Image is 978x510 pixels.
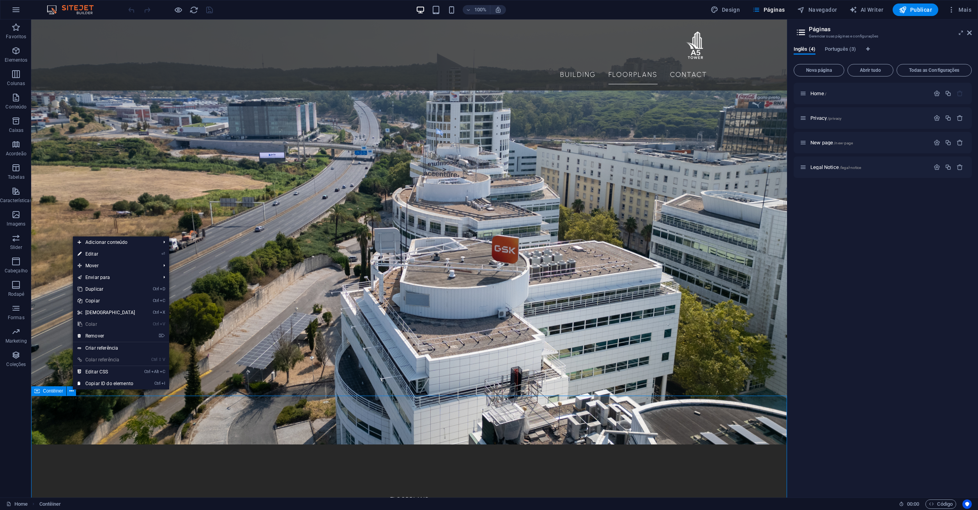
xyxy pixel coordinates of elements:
span: Inglês (4) [794,44,815,55]
i: ⏎ [161,251,165,256]
i: X [160,310,165,315]
span: : [913,501,914,507]
a: Clique para cancelar a seleção. Clique duas vezes para abrir as Páginas [6,499,28,509]
div: Remover [957,115,963,121]
a: CtrlCCopiar [73,295,140,307]
button: AI Writer [846,4,886,16]
span: Clique para abrir a página [810,140,853,146]
img: Editor Logo [45,5,103,14]
div: Duplicar [945,90,951,97]
i: Ctrl [153,322,159,327]
div: Configurações [934,139,940,146]
button: Nova página [794,64,844,76]
div: Configurações [934,164,940,171]
a: CtrlVColar [73,318,140,330]
p: Elementos [5,57,27,63]
div: Design (Ctrl+Alt+Y) [707,4,743,16]
span: Clique para abrir a página [810,91,826,96]
div: Remover [957,139,963,146]
p: Rodapé [8,291,25,297]
div: Configurações [934,90,940,97]
p: Conteúdo [5,104,27,110]
span: Navegador [797,6,837,14]
i: Alt [151,369,159,374]
i: Ctrl [151,357,157,362]
a: ⌦Remover [73,330,140,342]
button: Abrir tudo [847,64,893,76]
h6: Tempo de sessão [899,499,920,509]
span: Mais [948,6,971,14]
span: AI Writer [849,6,883,14]
button: Páginas [749,4,788,16]
span: Código [929,499,953,509]
div: Legal Notice/legal-notice [808,165,930,170]
button: Clique aqui para sair do modo de visualização e continuar editando [173,5,183,14]
div: Privacy/privacy [808,116,930,121]
p: Formas [8,315,25,321]
i: I [161,381,165,386]
button: Publicar [893,4,938,16]
h6: 100% [474,5,487,14]
div: Duplicar [945,164,951,171]
span: Publicar [899,6,932,14]
p: Tabelas [8,174,25,180]
a: CtrlX[DEMOGRAPHIC_DATA] [73,307,140,318]
i: C [160,369,165,374]
p: Marketing [5,338,27,344]
a: ⏎Editar [73,248,140,260]
button: Todas as Configurações [897,64,972,76]
p: Favoritos [6,34,26,40]
span: Clique para abrir a página [810,164,861,170]
i: V [163,357,165,362]
span: Clique para selecionar. Clique duas vezes para editar [39,499,61,509]
i: ⇧ [158,357,162,362]
button: Usercentrics [962,499,972,509]
span: 00 00 [907,499,919,509]
span: Todas as Configurações [900,68,968,73]
a: CtrlICopiar ID do elemento [73,378,140,389]
a: Ctrl⇧VColar referência [73,354,140,366]
i: Ctrl [154,381,161,386]
a: Enviar para [73,272,157,283]
i: ⌦ [159,333,165,338]
i: Ao redimensionar, ajusta automaticamente o nível de zoom para caber no dispositivo escolhido. [495,6,502,13]
nav: breadcrumb [39,499,61,509]
div: Remover [957,164,963,171]
a: CtrlDDuplicar [73,283,140,295]
div: A página inicial não pode ser excluída [957,90,963,97]
div: Duplicar [945,139,951,146]
span: / [825,92,826,96]
i: Ctrl [153,310,159,315]
p: Acordeão [6,151,27,157]
div: New page/new-page [808,140,930,145]
i: Ctrl [153,286,159,291]
span: Adicionar conteúdo [73,236,157,248]
div: Configurações [934,115,940,121]
button: reload [189,5,198,14]
button: Mais [944,4,974,16]
button: Design [707,4,743,16]
span: Clique para abrir a página [810,115,842,121]
p: Caixas [9,127,24,133]
span: /legal-notice [840,165,861,170]
span: Português (3) [825,44,856,55]
i: C [160,298,165,303]
i: Ctrl [153,298,159,303]
span: Mover [73,260,157,272]
i: Recarregar página [189,5,198,14]
p: Coleções [6,361,26,368]
span: Design [711,6,740,14]
p: Imagens [7,221,25,227]
a: CtrlAltCEditar CSS [73,366,140,378]
p: Colunas [7,80,25,87]
span: Contêiner [43,389,63,393]
button: Navegador [794,4,840,16]
div: Guia de Idiomas [794,46,972,61]
span: Abrir tudo [851,68,890,73]
span: Nova página [797,68,841,73]
button: Código [925,499,956,509]
i: V [160,322,165,327]
i: Ctrl [144,369,150,374]
span: Páginas [752,6,785,14]
div: Duplicar [945,115,951,121]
